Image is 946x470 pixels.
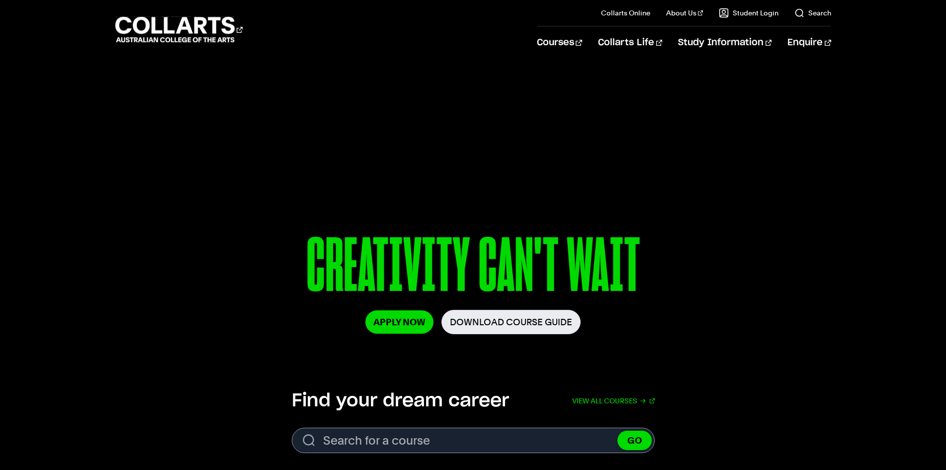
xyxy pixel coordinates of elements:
a: Courses [537,26,582,59]
a: View all courses [572,390,655,412]
a: Study Information [678,26,772,59]
a: Collarts Life [598,26,662,59]
a: Collarts Online [601,8,650,18]
a: Student Login [719,8,778,18]
input: Search for a course [292,428,655,453]
button: GO [617,431,652,450]
a: Enquire [787,26,831,59]
a: Apply Now [365,310,433,334]
p: CREATIVITY CAN'T WAIT [195,228,751,310]
div: Go to homepage [115,15,243,44]
a: About Us [666,8,703,18]
a: Download Course Guide [441,310,581,334]
form: Search [292,428,655,453]
h2: Find your dream career [292,390,509,412]
a: Search [794,8,831,18]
